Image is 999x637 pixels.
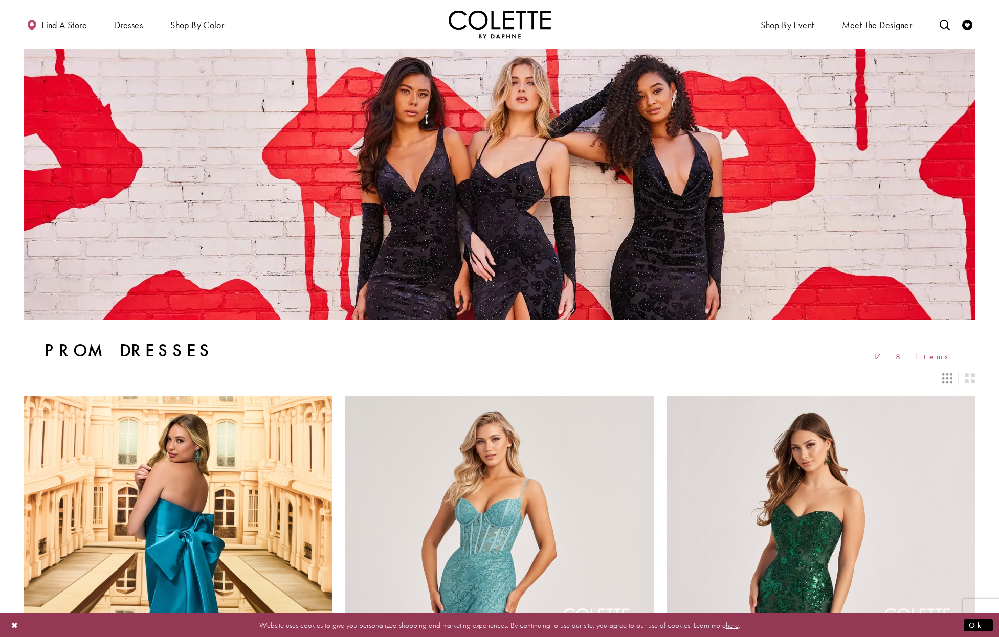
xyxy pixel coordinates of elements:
[74,618,925,632] p: Website uses cookies to give you personalized shopping and marketing experiences. By continuing t...
[112,10,145,38] span: Dresses
[842,20,913,30] span: Meet the designer
[449,10,551,38] a: Visit Home Page
[6,616,24,634] button: Close Dialog
[170,20,224,30] span: Shop by color
[761,20,814,30] span: Shop By Event
[942,373,952,383] span: Switch layout to 3 columns
[960,10,975,38] a: Check Wishlist
[965,373,975,383] span: Switch layout to 2 columns
[18,367,982,390] div: Layout Controls
[726,620,739,630] a: here
[758,10,816,38] span: Shop By Event
[24,10,90,38] a: Find a store
[449,10,551,38] img: Colette by Daphne
[964,619,993,631] button: Submit Dialog
[873,352,955,361] span: 178 items
[45,340,214,361] h1: Prom Dresses
[41,20,87,30] span: Find a store
[115,20,143,30] span: Dresses
[839,10,915,38] a: Meet the designer
[168,10,227,38] span: Shop by color
[937,10,952,38] a: Toggle search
